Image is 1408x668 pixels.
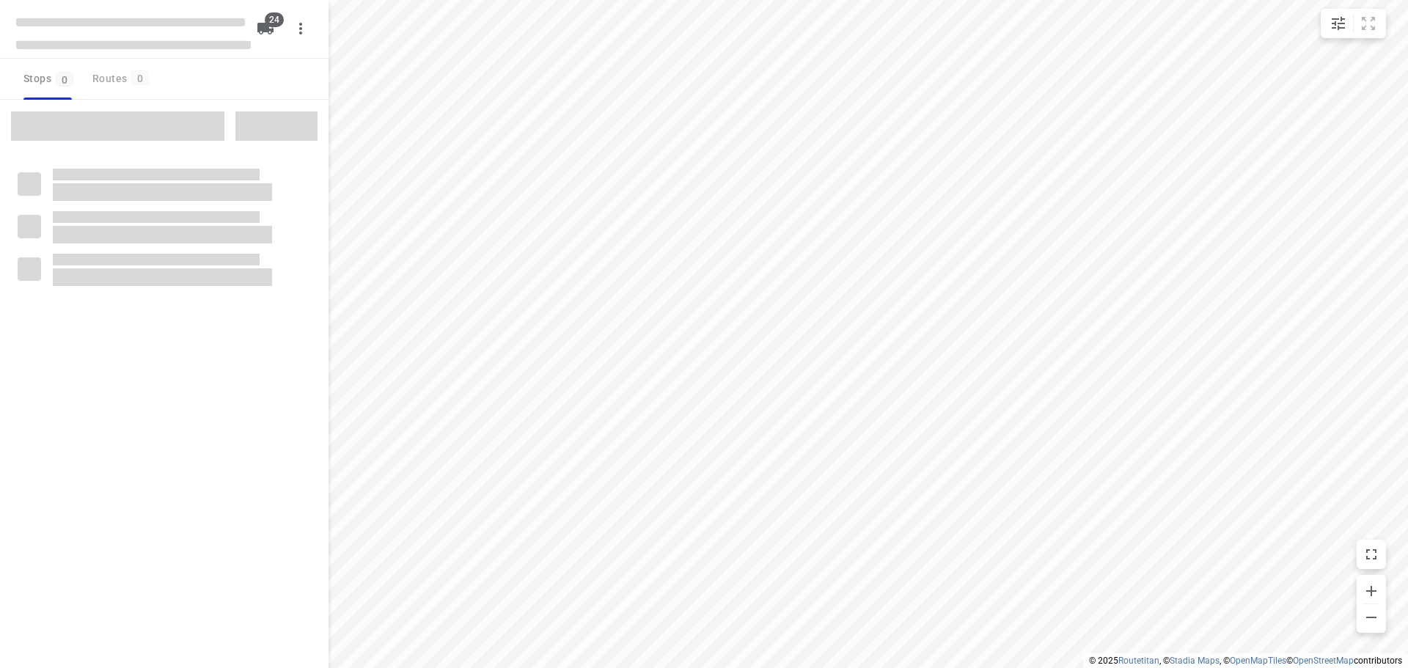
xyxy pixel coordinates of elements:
[1324,9,1353,38] button: Map settings
[1118,656,1159,666] a: Routetitan
[1293,656,1354,666] a: OpenStreetMap
[1170,656,1220,666] a: Stadia Maps
[1321,9,1386,38] div: small contained button group
[1089,656,1402,666] li: © 2025 , © , © © contributors
[1230,656,1286,666] a: OpenMapTiles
